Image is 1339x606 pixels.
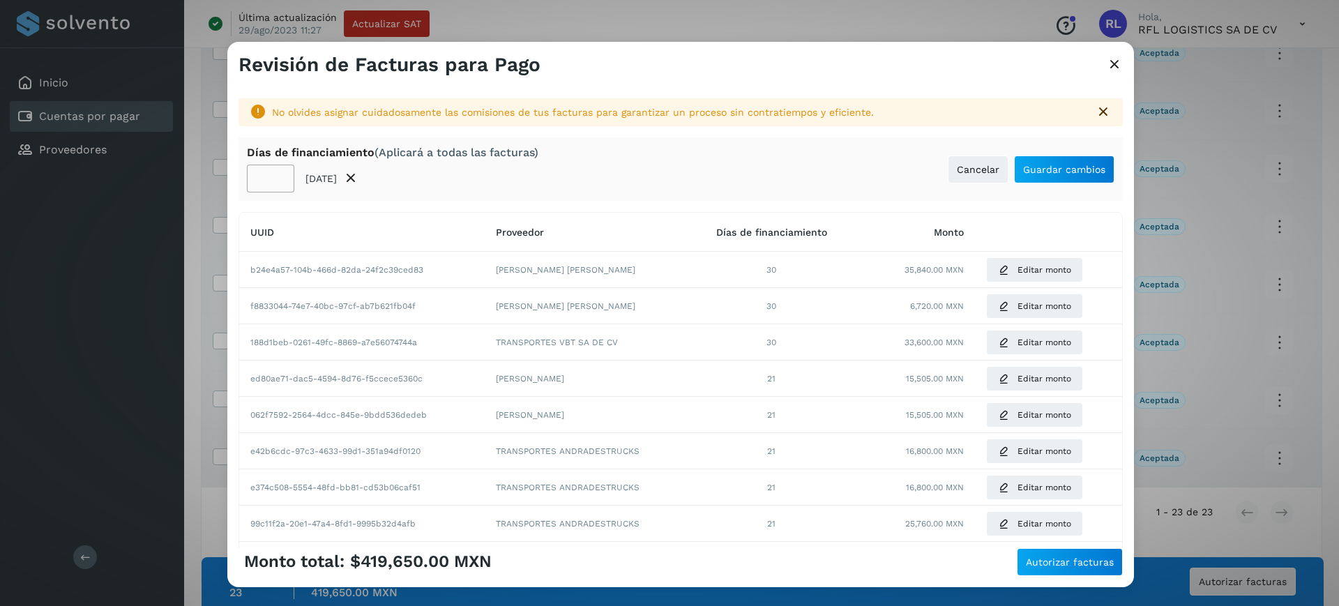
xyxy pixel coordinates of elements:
[305,173,337,185] p: [DATE]
[485,542,690,578] td: TRANSPORTES ANDRADESTRUCKS
[239,433,485,469] td: e42b6cdc-97c3-4633-99d1-351a94df0120
[948,156,1008,183] button: Cancelar
[905,517,964,530] span: 25,760.00 MXN
[1018,300,1071,312] span: Editar monto
[934,227,964,238] span: Monto
[1018,336,1071,349] span: Editar monto
[716,227,827,238] span: Días de financiamiento
[250,227,274,238] span: UUID
[986,366,1083,391] button: Editar monto
[689,288,854,324] td: 30
[689,252,854,288] td: 30
[239,542,485,578] td: 74057938-c1c5-486b-b083-3d916009ad23
[905,264,964,276] span: 35,840.00 MXN
[239,469,485,506] td: e374c508-5554-48fd-bb81-cd53b06caf51
[272,105,1084,120] div: No olvides asignar cuidadosamente las comisiones de tus facturas para garantizar un proceso sin c...
[485,433,690,469] td: TRANSPORTES ANDRADESTRUCKS
[906,409,964,421] span: 15,505.00 MXN
[239,252,485,288] td: b24e4a57-104b-466d-82da-24f2c39ced83
[1018,372,1071,385] span: Editar monto
[986,439,1083,464] button: Editar monto
[1023,165,1105,174] span: Guardar cambios
[485,469,690,506] td: TRANSPORTES ANDRADESTRUCKS
[1014,156,1114,183] button: Guardar cambios
[1018,517,1071,530] span: Editar monto
[247,146,538,159] div: Días de financiamiento
[239,288,485,324] td: f8833044-74e7-40bc-97cf-ab7b621fb04f
[1017,548,1123,576] button: Autorizar facturas
[689,469,854,506] td: 21
[689,542,854,578] td: 21
[1026,557,1114,567] span: Autorizar facturas
[1018,409,1071,421] span: Editar monto
[239,506,485,542] td: 99c11f2a-20e1-47a4-8fd1-9995b32d4afb
[910,300,964,312] span: 6,720.00 MXN
[689,433,854,469] td: 21
[986,402,1083,427] button: Editar monto
[485,361,690,397] td: [PERSON_NAME]
[485,288,690,324] td: [PERSON_NAME] [PERSON_NAME]
[485,397,690,433] td: [PERSON_NAME]
[375,146,538,159] span: (Aplicará a todas las facturas)
[689,506,854,542] td: 21
[906,372,964,385] span: 15,505.00 MXN
[1018,445,1071,457] span: Editar monto
[485,506,690,542] td: TRANSPORTES ANDRADESTRUCKS
[957,165,999,174] span: Cancelar
[986,475,1083,500] button: Editar monto
[986,511,1083,536] button: Editar monto
[689,361,854,397] td: 21
[485,324,690,361] td: TRANSPORTES VBT SA DE CV
[906,481,964,494] span: 16,800.00 MXN
[689,397,854,433] td: 21
[986,294,1083,319] button: Editar monto
[1018,481,1071,494] span: Editar monto
[689,324,854,361] td: 30
[986,330,1083,355] button: Editar monto
[239,52,540,76] h3: Revisión de Facturas para Pago
[350,552,492,572] span: $419,650.00 MXN
[485,252,690,288] td: [PERSON_NAME] [PERSON_NAME]
[239,361,485,397] td: ed80ae71-dac5-4594-8d76-f5ccece5360c
[906,445,964,457] span: 16,800.00 MXN
[239,324,485,361] td: 188d1beb-0261-49fc-8869-a7e56074744a
[986,257,1083,282] button: Editar monto
[905,336,964,349] span: 33,600.00 MXN
[244,552,345,572] span: Monto total:
[496,227,544,238] span: Proveedor
[1018,264,1071,276] span: Editar monto
[239,397,485,433] td: 062f7592-2564-4dcc-845e-9bdd536dedeb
